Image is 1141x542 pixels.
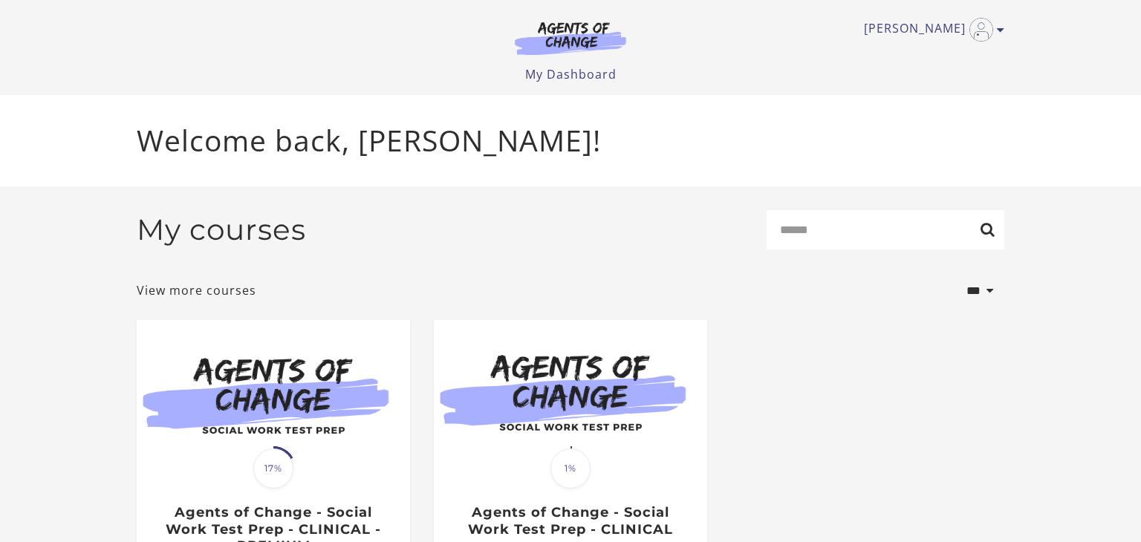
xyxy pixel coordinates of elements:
[449,504,691,538] h3: Agents of Change - Social Work Test Prep - CLINICAL
[253,448,293,489] span: 17%
[137,212,306,247] h2: My courses
[137,119,1004,163] p: Welcome back, [PERSON_NAME]!
[550,448,591,489] span: 1%
[525,66,617,82] a: My Dashboard
[499,21,642,55] img: Agents of Change Logo
[864,18,997,42] a: Toggle menu
[137,281,256,299] a: View more courses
